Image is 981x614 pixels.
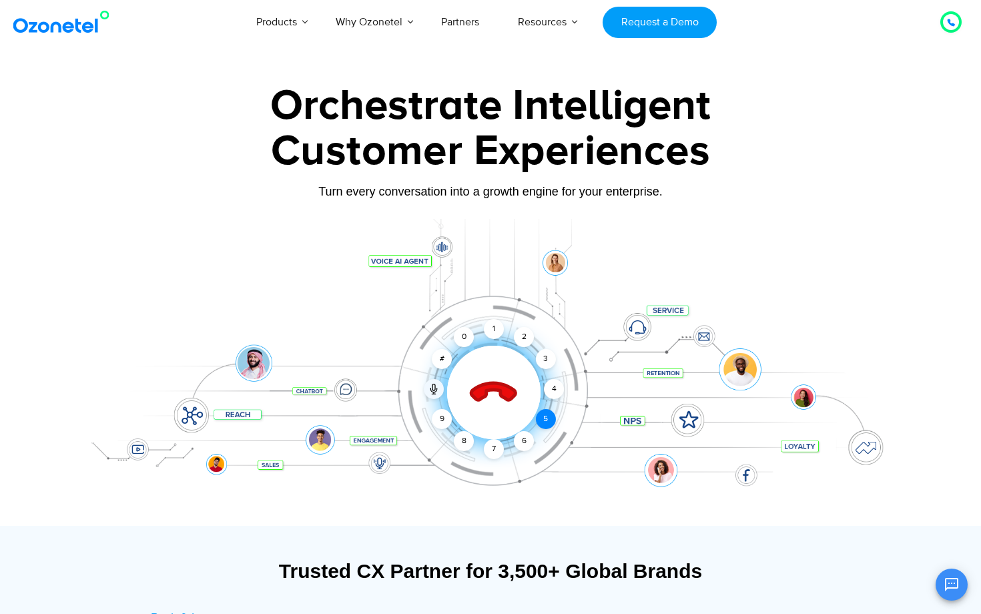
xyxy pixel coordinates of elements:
[454,431,474,451] div: 8
[432,409,452,429] div: 9
[514,431,534,451] div: 6
[536,409,556,429] div: 5
[73,119,908,184] div: Customer Experiences
[536,349,556,369] div: 3
[454,327,474,347] div: 0
[432,349,452,369] div: #
[73,85,908,127] div: Orchestrate Intelligent
[484,319,504,339] div: 1
[514,327,534,347] div: 2
[936,569,968,601] button: Open chat
[80,559,901,583] div: Trusted CX Partner for 3,500+ Global Brands
[73,184,908,199] div: Turn every conversation into a growth engine for your enterprise.
[544,379,564,399] div: 4
[603,7,717,38] a: Request a Demo
[484,439,504,459] div: 7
